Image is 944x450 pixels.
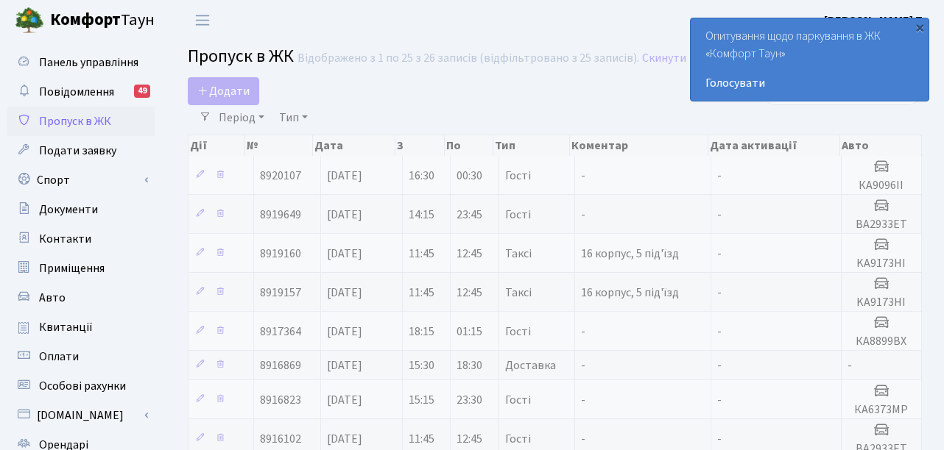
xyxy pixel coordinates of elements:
[409,285,434,301] span: 11:45
[409,431,434,447] span: 11:45
[39,143,116,159] span: Подати заявку
[505,170,531,182] span: Гості
[848,357,852,374] span: -
[409,207,434,223] span: 14:15
[505,326,531,337] span: Гості
[297,51,639,65] div: Відображено з 1 по 25 з 26 записів (відфільтровано з 25 записів).
[581,246,679,262] span: 16 корпус, 5 під'їзд
[457,168,482,184] span: 00:30
[570,135,708,156] th: Коментар
[457,431,482,447] span: 12:45
[457,246,482,262] span: 12:45
[260,246,301,262] span: 8919160
[188,77,259,105] a: Додати
[134,85,150,98] div: 49
[581,168,585,184] span: -
[7,401,155,430] a: [DOMAIN_NAME]
[705,74,914,92] a: Голосувати
[505,248,532,260] span: Таксі
[327,357,362,374] span: [DATE]
[7,165,155,195] a: Спорт
[717,168,722,184] span: -
[848,218,915,232] h5: ВА2933ЕТ
[245,135,313,156] th: №
[273,105,314,130] a: Тип
[39,290,66,306] span: Авто
[505,209,531,221] span: Гості
[7,254,155,283] a: Приміщення
[39,231,91,247] span: Контакти
[717,392,722,408] span: -
[457,285,482,301] span: 12:45
[39,84,114,100] span: Повідомлення
[7,136,155,165] a: Подати заявку
[313,135,395,156] th: Дата
[260,392,301,408] span: 8916823
[505,394,531,406] span: Гості
[184,8,221,32] button: Переключити навігацію
[848,179,915,193] h5: КА9096ІІ
[717,285,722,301] span: -
[327,392,362,408] span: [DATE]
[7,77,155,107] a: Повідомлення49
[824,12,926,29] a: [PERSON_NAME] П.
[7,342,155,371] a: Оплати
[327,285,362,301] span: [DATE]
[189,135,245,156] th: Дії
[445,135,494,156] th: По
[912,20,927,35] div: ×
[7,283,155,312] a: Авто
[505,360,556,371] span: Доставка
[708,135,840,156] th: Дата активації
[50,8,121,32] b: Комфорт
[327,207,362,223] span: [DATE]
[457,324,482,340] span: 01:15
[642,51,686,65] a: Скинути
[39,54,138,71] span: Панель управління
[39,260,105,276] span: Приміщення
[39,201,98,218] span: Документи
[848,296,915,310] h5: KA9173HІ
[7,312,155,342] a: Квитанції
[457,357,482,374] span: 18:30
[848,335,915,349] h5: КА8899ВХ
[39,113,111,129] span: Пропуск в ЖК
[505,287,532,299] span: Таксі
[327,431,362,447] span: [DATE]
[581,207,585,223] span: -
[39,349,79,365] span: Оплати
[691,18,929,101] div: Опитування щодо паркування в ЖК «Комфорт Таун»
[15,6,44,35] img: logo.png
[848,403,915,417] h5: КА6373МР
[327,246,362,262] span: [DATE]
[327,168,362,184] span: [DATE]
[7,371,155,401] a: Особові рахунки
[39,378,126,394] span: Особові рахунки
[717,431,722,447] span: -
[581,285,679,301] span: 16 корпус, 5 під'їзд
[395,135,445,156] th: З
[260,168,301,184] span: 8920107
[457,392,482,408] span: 23:30
[7,48,155,77] a: Панель управління
[260,324,301,340] span: 8917364
[581,431,585,447] span: -
[581,357,585,374] span: -
[197,83,250,99] span: Додати
[7,224,155,254] a: Контакти
[409,246,434,262] span: 11:45
[717,207,722,223] span: -
[7,195,155,224] a: Документи
[39,319,93,335] span: Квитанції
[260,431,301,447] span: 8916102
[505,433,531,445] span: Гості
[717,357,722,374] span: -
[213,105,270,130] a: Період
[848,257,915,271] h5: KA9173HІ
[581,324,585,340] span: -
[493,135,570,156] th: Тип
[409,168,434,184] span: 16:30
[717,246,722,262] span: -
[840,135,922,156] th: Авто
[327,324,362,340] span: [DATE]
